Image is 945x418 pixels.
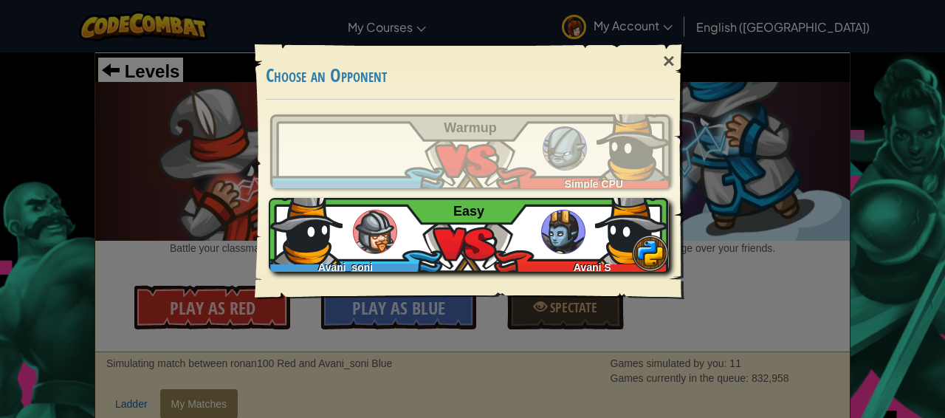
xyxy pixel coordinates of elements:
a: Simple CPU [270,114,670,188]
img: iV3WgaZUAAAAASUVORK5CYII= [595,191,669,264]
div: × [652,40,686,83]
span: Warmup [444,120,496,135]
img: iV3WgaZUAAAAASUVORK5CYII= [269,191,343,264]
img: iV3WgaZUAAAAASUVORK5CYII= [597,107,670,181]
img: ogres_ladder_easy.png [541,210,585,254]
img: ogres_ladder_tutorial.png [543,126,587,171]
h3: Choose an Opponent [266,66,675,86]
span: Easy [453,204,484,219]
span: Simple CPU [565,178,623,190]
a: Avani_soniAvani S [270,198,670,272]
img: humans_ladder_easy.png [353,210,397,254]
span: Avani_soni [318,261,373,273]
span: Avani S [574,261,611,273]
